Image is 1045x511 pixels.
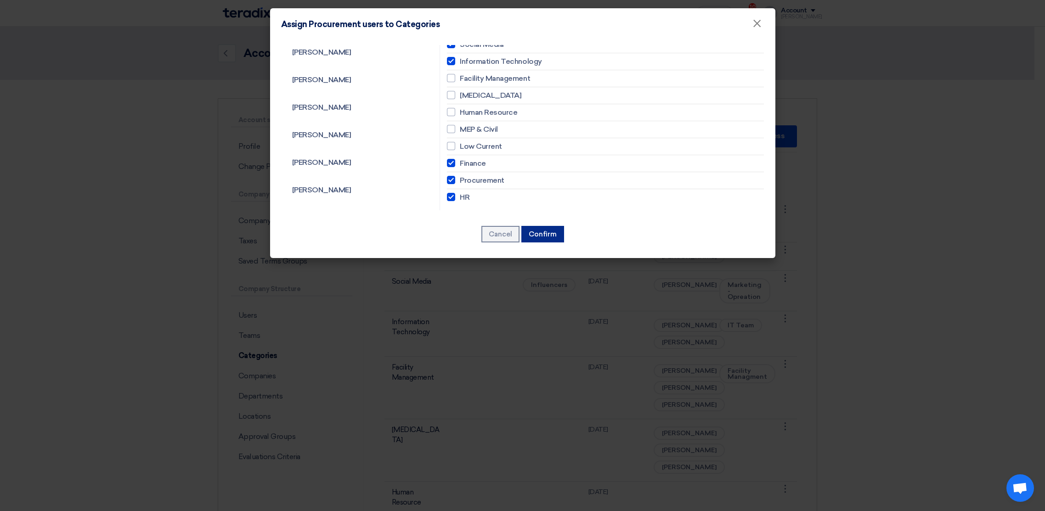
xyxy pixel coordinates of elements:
span: Low Current [460,141,502,152]
a: [PERSON_NAME] [281,95,424,119]
a: [PERSON_NAME] [281,123,424,147]
a: [PERSON_NAME] [281,40,424,64]
span: MEP & Civil [460,124,498,135]
span: Procurement [460,175,504,186]
a: [PERSON_NAME] [281,68,424,92]
span: Information Technology [460,56,542,67]
span: Human Resource [460,107,517,118]
button: Close [745,15,769,33]
span: × [752,17,762,35]
a: [PERSON_NAME] [281,178,424,202]
span: HR [460,192,469,203]
a: [PERSON_NAME] [281,151,424,174]
span: Finance [460,158,486,169]
h4: Assign Procurement users to Categories [281,19,440,29]
button: Cancel [481,226,520,242]
div: Open chat [1006,474,1034,502]
span: Facility Management [460,73,530,84]
button: Confirm [521,226,564,242]
span: [MEDICAL_DATA] [460,90,521,101]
